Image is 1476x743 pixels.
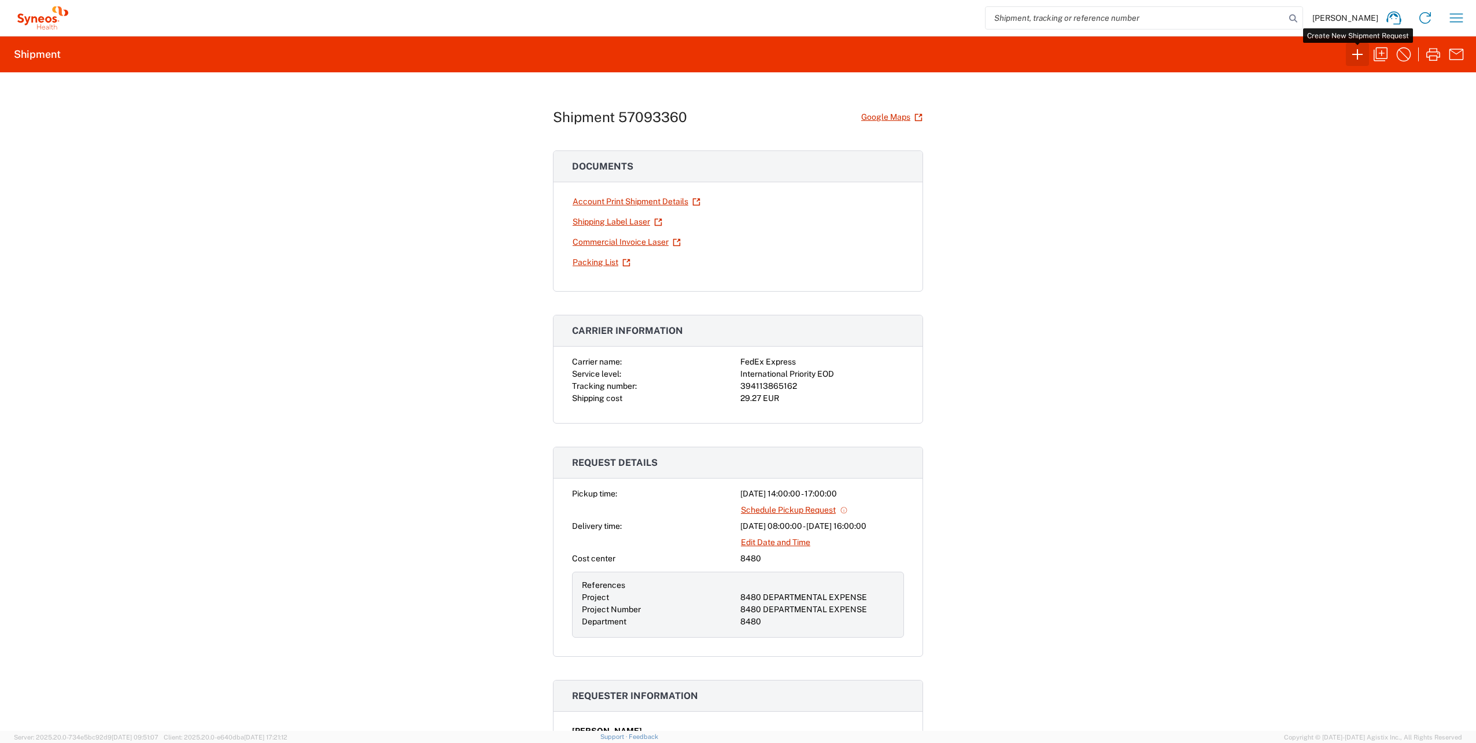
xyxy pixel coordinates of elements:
[740,532,811,553] a: Edit Date and Time
[572,457,658,468] span: Request details
[740,488,904,500] div: [DATE] 14:00:00 - 17:00:00
[740,591,894,604] div: 8480 DEPARTMENTAL EXPENSE
[600,733,629,740] a: Support
[14,734,158,741] span: Server: 2025.20.0-734e5bc92d9
[740,368,904,380] div: International Priority EOD
[164,734,287,741] span: Client: 2025.20.0-e640dba
[582,604,736,616] div: Project Number
[861,107,923,127] a: Google Maps
[572,369,621,378] span: Service level:
[1284,732,1462,742] span: Copyright © [DATE]-[DATE] Agistix Inc., All Rights Reserved
[740,616,894,628] div: 8480
[572,325,683,336] span: Carrier information
[740,380,904,392] div: 394113865162
[582,616,736,628] div: Department
[740,553,904,565] div: 8480
[14,47,61,61] h2: Shipment
[572,232,681,252] a: Commercial Invoice Laser
[740,604,894,616] div: 8480 DEPARTMENTAL EXPENSE
[572,725,642,737] span: [PERSON_NAME]
[582,591,736,604] div: Project
[740,356,904,368] div: FedEx Express
[572,381,637,391] span: Tracking number:
[572,690,698,701] span: Requester information
[572,521,622,531] span: Delivery time:
[553,109,687,126] h1: Shipment 57093360
[582,580,625,590] span: References
[740,392,904,404] div: 29.27 EUR
[572,393,622,403] span: Shipping cost
[572,252,631,273] a: Packing List
[1312,13,1378,23] span: [PERSON_NAME]
[986,7,1285,29] input: Shipment, tracking or reference number
[572,489,617,498] span: Pickup time:
[572,192,701,212] a: Account Print Shipment Details
[572,357,622,366] span: Carrier name:
[112,734,158,741] span: [DATE] 09:51:07
[572,212,663,232] a: Shipping Label Laser
[740,500,848,520] a: Schedule Pickup Request
[629,733,658,740] a: Feedback
[740,520,904,532] div: [DATE] 08:00:00 - [DATE] 16:00:00
[572,161,633,172] span: Documents
[572,554,615,563] span: Cost center
[244,734,287,741] span: [DATE] 17:21:12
